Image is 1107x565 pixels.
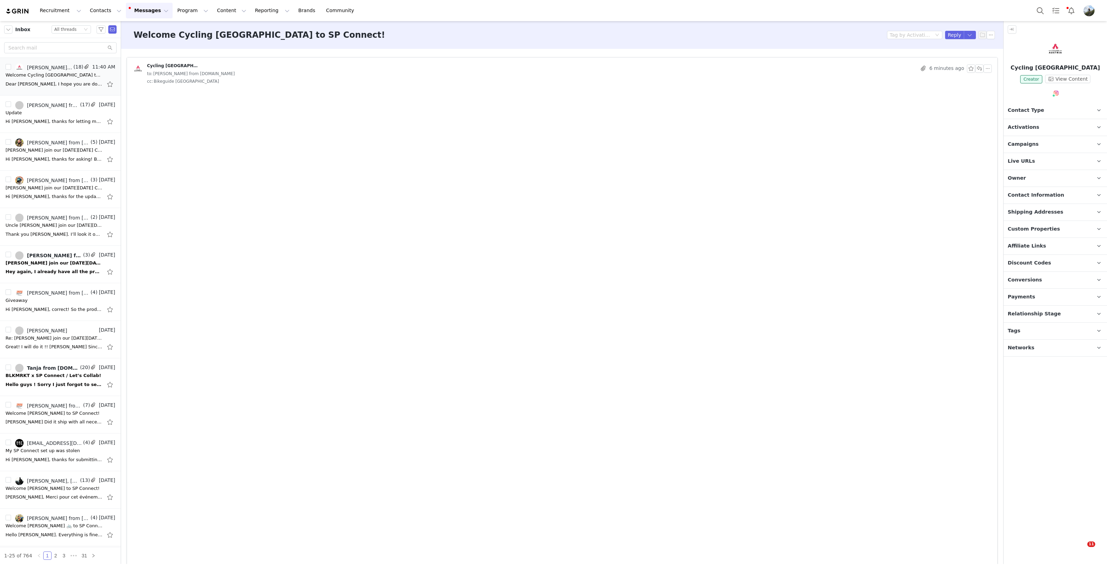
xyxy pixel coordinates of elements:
img: 2da995fd-b585-4485-939d-4e6c06450970.jpg [15,289,24,297]
span: Shipping Addresses [1008,208,1063,216]
div: Hey again, I already have all the products I need Tania - there’s no need to send me anything mor... [6,268,102,275]
div: [PERSON_NAME], Bikeguide [GEOGRAPHIC_DATA], [PERSON_NAME] from [DOMAIN_NAME], [PERSON_NAME] [27,65,72,70]
span: Custom Properties [1008,225,1060,233]
a: [PERSON_NAME] from [DOMAIN_NAME], [EMAIL_ADDRESS][DOMAIN_NAME] [15,101,79,109]
i: icon: right [91,554,95,558]
button: Messages [126,3,173,18]
span: (13) [79,477,90,484]
div: [PERSON_NAME] from [DOMAIN_NAME], [PERSON_NAME] [27,403,82,409]
div: Tanja from [DOMAIN_NAME], [PERSON_NAME] from [DOMAIN_NAME], [EMAIL_ADDRESS][DOMAIN_NAME] [27,365,79,371]
div: Cycling [GEOGRAPHIC_DATA] [147,63,199,69]
img: bf739d3a-34d4-48ca-b222-4307dcc3f119.jpg [15,138,24,147]
span: Contact Information [1008,191,1064,199]
span: Networks [1008,344,1034,352]
a: [PERSON_NAME] from [DOMAIN_NAME], [PERSON_NAME] [15,251,82,260]
button: Search [1033,3,1048,18]
div: Dear Tania, I hope you are doing well. Peter and I have already placed some orders from SP Connec... [6,81,102,88]
div: [PERSON_NAME] from [DOMAIN_NAME], [EMAIL_ADDRESS][DOMAIN_NAME] [27,290,89,296]
span: Bikeguide [GEOGRAPHIC_DATA] [147,78,219,85]
a: [PERSON_NAME] from [DOMAIN_NAME], [EMAIL_ADDRESS][DOMAIN_NAME] [15,289,89,297]
span: (18) [72,63,83,71]
div: [PERSON_NAME] from [DOMAIN_NAME], Uncle Bogator [27,215,89,221]
a: Tasks [1048,3,1063,18]
li: Previous Page [35,551,43,560]
a: [PERSON_NAME] from [DOMAIN_NAME], Uncle Bogator [15,214,89,222]
a: 31 [80,552,89,559]
div: [PERSON_NAME], [PERSON_NAME] from [DOMAIN_NAME] [27,478,79,484]
span: Tags [1008,327,1021,335]
a: [PERSON_NAME] from [DOMAIN_NAME], [DOMAIN_NAME][EMAIL_ADDRESS][DOMAIN_NAME] [15,176,89,185]
span: Discount Codes [1008,259,1051,267]
div: Elisa Schorr join our Black Friday Campaign! ✨ [6,185,102,191]
li: Next Page [89,551,98,560]
div: Hi Jose, thanks for asking! BMW cases will be available for the iPhone 17 Pro Max, but at the end... [6,156,102,163]
button: Contacts [86,3,126,18]
span: Owner [1008,174,1026,182]
div: Welcome Anthony Paulo to SP Connect! [6,485,100,492]
a: [PERSON_NAME] [15,326,67,335]
a: 3 [60,552,68,559]
span: 6 minutes ago [929,64,964,73]
div: Hello guys ! Sorry I just forgot to send you the media kit about the project I was talking about ... [6,381,102,388]
img: ff87e3c9-7617-42bf-bd29-d76fbd831720--s.jpg [15,63,24,72]
div: [PERSON_NAME] from [DOMAIN_NAME], [EMAIL_ADDRESS][DOMAIN_NAME] [27,102,79,108]
div: [PERSON_NAME] from [DOMAIN_NAME], [EMAIL_ADDRESS][DOMAIN_NAME] [27,140,89,145]
i: icon: left [37,554,41,558]
a: 2 [52,552,60,559]
a: Tanja from [DOMAIN_NAME], [PERSON_NAME] from [DOMAIN_NAME], [EMAIL_ADDRESS][DOMAIN_NAME] [15,364,79,372]
div: Hello Tania. Everything is fine for me I can’t wait to try your products , I am fully IN for the ... [6,531,102,538]
button: Profile [1079,5,1101,16]
div: [PERSON_NAME] [27,328,67,333]
span: Campaigns [1008,141,1039,148]
div: Great! I will do it !! Xavier Sincères salutations. / Best regards. Xavier de Soultrait 32 rue de... [6,343,102,350]
span: Relationship Stage [1008,310,1061,318]
a: [PERSON_NAME] from [DOMAIN_NAME], [EMAIL_ADDRESS][DOMAIN_NAME] [15,138,89,147]
div: [PERSON_NAME] from [DOMAIN_NAME], [PERSON_NAME] [27,515,89,521]
a: Cycling [GEOGRAPHIC_DATA] [132,63,199,74]
button: View Content [1045,75,1090,83]
i: icon: down [84,27,88,32]
span: Send Email [108,25,117,34]
div: Welcome Cycling Austria to SP Connect! [6,72,102,79]
div: Re: Xavier de Soultrait join our Black Friday Campaign! ✨ [6,335,102,342]
img: Cycling Austria [1046,39,1065,58]
button: Notifications [1064,3,1079,18]
img: grin logo [6,8,30,15]
h3: Welcome Cycling [GEOGRAPHIC_DATA] to SP Connect! [134,29,385,41]
span: Affiliate Links [1008,242,1046,250]
span: Contact Type [1008,107,1044,114]
div: Uncle Bogator join our Black Friday Campaign! ✨ [6,222,102,229]
i: icon: search [108,45,112,50]
li: 1 [43,551,52,560]
span: Conversions [1008,276,1042,284]
img: 71226b75-deca-4307-9a45-f97e7135bee2.jpg [15,176,24,185]
img: 32d2dab2-f6b2-4f95-ac88-b92058eeca9b.jpg [15,439,24,447]
div: Bonjour Tania, Merci pour cet événement, ça me laisse un peu de temps pour préparer les posts du ... [6,494,102,501]
div: BLKMRKT x SP Connect / Let’s Collab! [6,372,101,379]
div: Tag by Activation [890,32,931,38]
a: [EMAIL_ADDRESS][DOMAIN_NAME], [PERSON_NAME] from [DOMAIN_NAME] [15,439,82,447]
a: Community [322,3,362,18]
div: Thank you Tania. I’ll look it over after work today. Happy to be a part of the Black Friday event... [6,231,102,238]
div: Hi Dennis, correct! So the products will fit a winner. Thank you! Best regards, Tania Engeler www... [6,306,102,313]
div: Welcome Florian Grohens 🚲 to SP Connect! [6,522,102,529]
div: Hi Sebastiano, thanks for letting me know! I've just added those products to the Campaign, please... [6,118,102,125]
button: Program [173,3,212,18]
p: Cycling [GEOGRAPHIC_DATA] [1004,64,1107,72]
iframe: Intercom live chat [1073,541,1090,558]
li: Next 3 Pages [68,551,79,560]
span: Inbox [15,26,30,33]
button: Reporting [251,3,294,18]
span: (20) [79,364,90,371]
span: Payments [1008,293,1035,301]
div: Update [6,109,22,116]
span: (17) [79,101,90,108]
div: Hi Stijn, thanks for submitting the proposal! We are preparing a shipment for you. Yes, we are go... [6,456,102,463]
div: Giveaway [6,297,28,304]
div: [PERSON_NAME] from [DOMAIN_NAME], [PERSON_NAME] [27,253,82,258]
button: Reply [945,31,964,39]
img: df2c7059-f68c-42b5-b42f-407b1a7bab96.jpg [1083,5,1095,16]
a: [PERSON_NAME], Bikeguide [GEOGRAPHIC_DATA], [PERSON_NAME] from [DOMAIN_NAME], [PERSON_NAME] [15,63,72,72]
div: Cycling [GEOGRAPHIC_DATA] 6 minutes agoto:[PERSON_NAME] from [DOMAIN_NAME] cc:Bikeguide [GEOGRAPH... [127,57,997,91]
